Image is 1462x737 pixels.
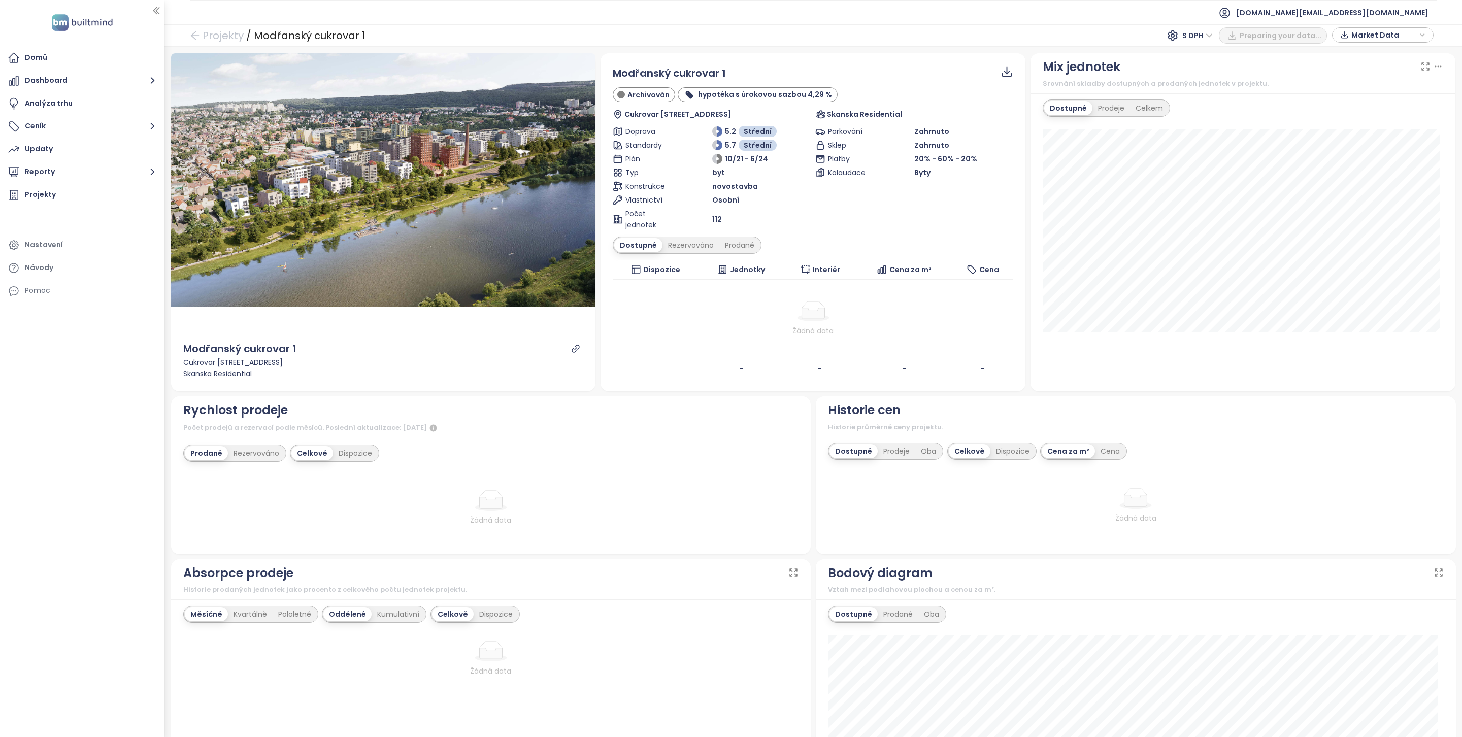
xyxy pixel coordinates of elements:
[190,30,200,41] span: arrow-left
[914,140,949,151] span: Zahrnuto
[49,12,116,33] img: logo
[889,264,932,275] span: Cena za m²
[5,71,159,91] button: Dashboard
[828,563,933,583] div: Bodový diagram
[990,444,1035,458] div: Dispozice
[25,239,63,251] div: Nastavení
[712,181,758,192] span: novostavba
[744,126,772,137] span: Střední
[228,607,273,621] div: Kvartálně
[5,258,159,278] a: Návody
[185,607,228,621] div: Měsíčně
[183,341,296,357] div: Modřanský cukrovar 1
[662,238,719,252] div: Rezervováno
[183,357,584,368] div: Cukrovar [STREET_ADDRESS]
[25,188,56,201] div: Projekty
[614,238,662,252] div: Dostupné
[5,281,159,301] div: Pomoc
[828,140,878,151] span: Sklep
[744,140,772,151] span: Střední
[1042,444,1095,458] div: Cena za m²
[183,665,799,677] div: Žádná data
[914,154,977,164] span: 20% - 60% - 20%
[730,264,765,275] span: Jednotky
[25,97,73,110] div: Analýza trhu
[183,585,799,595] div: Historie prodaných jednotek jako procento z celkového počtu jednotek projektu.
[1043,57,1120,77] div: Mix jednotek
[323,607,372,621] div: Oddělené
[828,400,901,420] div: Historie cen
[183,400,288,420] div: Rychlost prodeje
[857,513,1414,524] div: Žádná data
[643,264,680,275] span: Dispozice
[828,126,878,137] span: Parkování
[571,344,580,353] a: link
[712,214,722,225] span: 112
[1219,27,1327,44] button: Preparing your data...
[625,194,675,206] span: Vlastnictví
[625,140,675,151] span: Standardy
[914,167,931,178] span: Byty
[712,194,739,206] span: Osobní
[25,143,53,155] div: Updaty
[712,167,725,178] span: byt
[25,284,50,297] div: Pomoc
[902,363,906,374] b: -
[25,51,47,64] div: Domů
[5,185,159,205] a: Projekty
[213,515,770,526] div: Žádná data
[254,26,365,45] div: Modřanský cukrovar 1
[725,140,736,151] span: 5.7
[1095,444,1125,458] div: Cena
[914,126,949,137] span: Zahrnuto
[1044,101,1092,115] div: Dostupné
[5,116,159,137] button: Ceník
[183,368,584,379] div: Skanska Residential
[474,607,518,621] div: Dispozice
[725,126,736,137] span: 5.2
[5,235,159,255] a: Nastavení
[5,93,159,114] a: Analýza trhu
[273,607,317,621] div: Pololetně
[625,208,675,230] span: Počet jednotek
[981,363,985,374] b: -
[183,563,293,583] div: Absorpce prodeje
[185,446,228,460] div: Prodané
[725,153,768,164] span: 10/21 - 6/24
[739,363,743,374] b: -
[625,126,675,137] span: Doprava
[979,264,999,275] span: Cena
[813,264,840,275] span: Interiér
[878,444,915,458] div: Prodeje
[228,446,285,460] div: Rezervováno
[698,89,832,99] b: hypotéka s úrokovou sazbou 4,29 %
[1182,28,1213,43] span: S DPH
[878,607,918,621] div: Prodané
[5,48,159,68] a: Domů
[827,109,902,120] span: Skanska Residential
[1351,27,1417,43] span: Market Data
[829,444,878,458] div: Dostupné
[613,65,726,81] span: Modřanský cukrovar 1
[25,261,53,274] div: Návody
[5,139,159,159] a: Updaty
[183,422,799,434] div: Počet prodejů a rezervací podle měsíců. Poslední aktualizace: [DATE]
[246,26,251,45] div: /
[1130,101,1169,115] div: Celkem
[627,89,670,100] span: Archivován
[829,607,878,621] div: Dostupné
[828,153,878,164] span: Platby
[333,446,378,460] div: Dispozice
[949,444,990,458] div: Celkově
[828,422,1444,432] div: Historie průměrné ceny projektu.
[624,109,732,120] span: Cukrovar [STREET_ADDRESS]
[915,444,942,458] div: Oba
[617,325,1009,337] div: Žádná data
[432,607,474,621] div: Celkově
[291,446,333,460] div: Celkově
[5,162,159,182] button: Reporty
[625,167,675,178] span: Typ
[190,26,244,45] a: arrow-left Projekty
[1043,79,1443,89] div: Srovnání skladby dostupných a prodaných jednotek v projektu.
